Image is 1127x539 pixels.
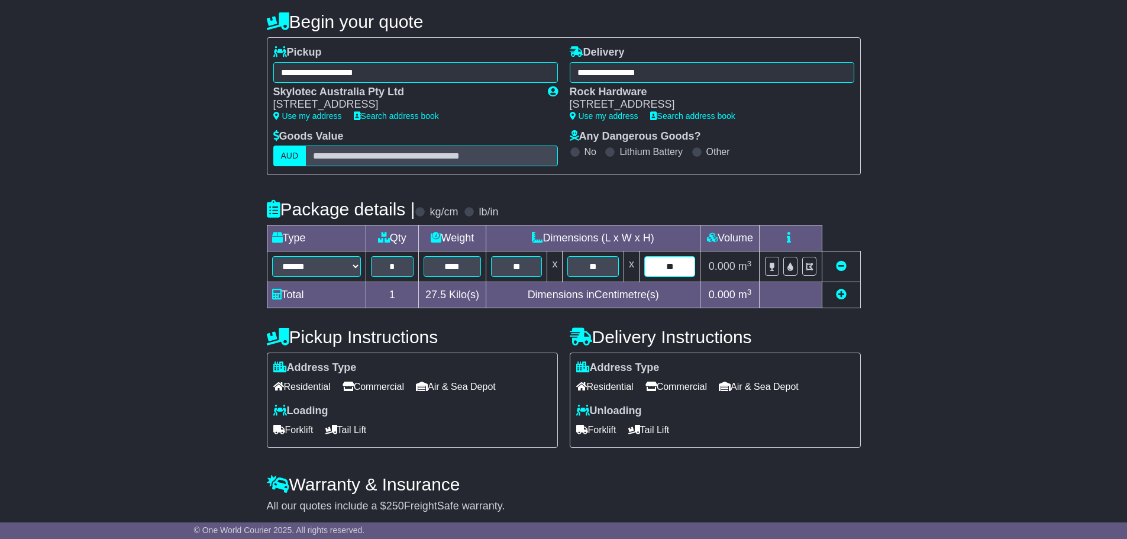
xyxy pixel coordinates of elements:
[267,475,861,494] h4: Warranty & Insurance
[416,377,496,396] span: Air & Sea Depot
[486,225,700,251] td: Dimensions (L x W x H)
[576,405,642,418] label: Unloading
[366,225,418,251] td: Qty
[273,130,344,143] label: Goods Value
[570,98,842,111] div: [STREET_ADDRESS]
[747,259,752,268] sup: 3
[570,111,638,121] a: Use my address
[267,225,366,251] td: Type
[273,111,342,121] a: Use my address
[547,251,563,282] td: x
[836,289,847,301] a: Add new item
[325,421,367,439] span: Tail Lift
[709,289,735,301] span: 0.000
[418,282,486,308] td: Kilo(s)
[273,98,536,111] div: [STREET_ADDRESS]
[267,12,861,31] h4: Begin your quote
[576,377,634,396] span: Residential
[267,282,366,308] td: Total
[386,500,404,512] span: 250
[194,525,365,535] span: © One World Courier 2025. All rights reserved.
[706,146,730,157] label: Other
[650,111,735,121] a: Search address book
[719,377,799,396] span: Air & Sea Depot
[570,86,842,99] div: Rock Hardware
[267,199,415,219] h4: Package details |
[273,46,322,59] label: Pickup
[709,260,735,272] span: 0.000
[570,130,701,143] label: Any Dangerous Goods?
[700,225,760,251] td: Volume
[273,362,357,375] label: Address Type
[273,377,331,396] span: Residential
[343,377,404,396] span: Commercial
[747,288,752,296] sup: 3
[645,377,707,396] span: Commercial
[267,327,558,347] h4: Pickup Instructions
[273,405,328,418] label: Loading
[479,206,498,219] label: lb/in
[430,206,458,219] label: kg/cm
[267,500,861,513] div: All our quotes include a $ FreightSafe warranty.
[836,260,847,272] a: Remove this item
[425,289,446,301] span: 27.5
[570,327,861,347] h4: Delivery Instructions
[354,111,439,121] a: Search address book
[738,289,752,301] span: m
[418,225,486,251] td: Weight
[576,362,660,375] label: Address Type
[619,146,683,157] label: Lithium Battery
[628,421,670,439] span: Tail Lift
[624,251,639,282] td: x
[273,421,314,439] span: Forklift
[570,46,625,59] label: Delivery
[273,146,306,166] label: AUD
[273,86,536,99] div: Skylotec Australia Pty Ltd
[585,146,596,157] label: No
[366,282,418,308] td: 1
[576,421,616,439] span: Forklift
[738,260,752,272] span: m
[486,282,700,308] td: Dimensions in Centimetre(s)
